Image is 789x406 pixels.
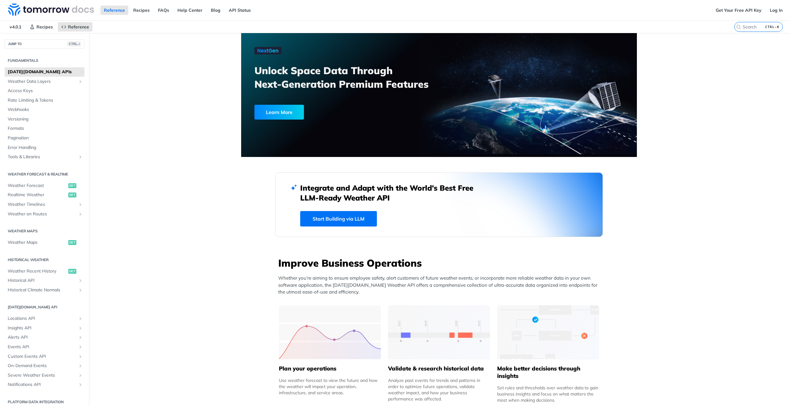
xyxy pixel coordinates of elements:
span: Weather Timelines [8,201,76,208]
span: get [68,240,76,245]
button: Show subpages for Tools & Libraries [78,154,83,159]
span: Insights API [8,325,76,331]
a: Weather Mapsget [5,238,84,247]
a: Formats [5,124,84,133]
div: Learn More [254,105,304,120]
a: On-Demand EventsShow subpages for On-Demand Events [5,361,84,370]
span: Weather Data Layers [8,78,76,85]
img: 39565e8-group-4962x.svg [279,305,381,359]
img: 13d7ca0-group-496-2.svg [388,305,490,359]
span: Historical Climate Normals [8,287,76,293]
a: Severe Weather EventsShow subpages for Severe Weather Events [5,371,84,380]
a: Learn More [254,105,407,120]
a: Events APIShow subpages for Events API [5,342,84,352]
h2: Weather Forecast & realtime [5,171,84,177]
button: Show subpages for Historical API [78,278,83,283]
span: Alerts API [8,334,76,340]
img: Tomorrow.io Weather API Docs [8,3,94,16]
span: Weather Forecast [8,183,67,189]
span: get [68,183,76,188]
a: Alerts APIShow subpages for Alerts API [5,333,84,342]
a: API Status [225,6,254,15]
h2: Fundamentals [5,58,84,63]
button: Show subpages for Events API [78,345,83,349]
a: Help Center [174,6,206,15]
a: Recipes [26,22,56,32]
div: Analyze past events for trends and patterns in order to optimize future operations, validate weat... [388,377,490,402]
span: get [68,269,76,274]
span: v4.0.1 [6,22,25,32]
a: Start Building via LLM [300,211,377,226]
a: Locations APIShow subpages for Locations API [5,314,84,323]
span: Weather Recent History [8,268,67,274]
span: Recipes [36,24,53,30]
span: get [68,192,76,197]
a: Webhooks [5,105,84,114]
a: Access Keys [5,86,84,95]
h2: Weather Maps [5,228,84,234]
span: Webhooks [8,107,83,113]
a: Custom Events APIShow subpages for Custom Events API [5,352,84,361]
span: Historical API [8,277,76,284]
span: Rate Limiting & Tokens [8,97,83,104]
a: Versioning [5,115,84,124]
a: Error Handling [5,143,84,152]
a: Get Your Free API Key [712,6,765,15]
h5: Validate & research historical data [388,365,490,372]
button: Show subpages for Weather Timelines [78,202,83,207]
a: Insights APIShow subpages for Insights API [5,324,84,333]
button: Show subpages for Historical Climate Normals [78,288,83,293]
span: Pagination [8,135,83,141]
h5: Plan your operations [279,365,381,372]
div: Use weather forecast to view the future and how the weather will impact your operation, infrastru... [279,377,381,396]
img: NextGen [254,47,282,54]
button: Show subpages for Notifications API [78,382,83,387]
span: Realtime Weather [8,192,67,198]
svg: Search [736,24,741,29]
h2: Platform DATA integration [5,399,84,405]
a: Historical Climate NormalsShow subpages for Historical Climate Normals [5,285,84,295]
kbd: CTRL-K [764,24,781,30]
button: Show subpages for Weather Data Layers [78,79,83,84]
a: Log In [766,6,786,15]
h2: Historical Weather [5,257,84,263]
a: Rate Limiting & Tokens [5,96,84,105]
a: Historical APIShow subpages for Historical API [5,276,84,285]
a: Reference [100,6,128,15]
span: Tools & Libraries [8,154,76,160]
button: Show subpages for Locations API [78,316,83,321]
a: Weather Data LayersShow subpages for Weather Data Layers [5,77,84,86]
span: Weather on Routes [8,211,76,217]
button: Show subpages for Weather on Routes [78,212,83,217]
span: Formats [8,125,83,132]
h3: Improve Business Operations [278,256,603,270]
a: Weather Forecastget [5,181,84,190]
span: On-Demand Events [8,363,76,369]
a: Weather TimelinesShow subpages for Weather Timelines [5,200,84,209]
button: Show subpages for Custom Events API [78,354,83,359]
a: Pagination [5,133,84,143]
h5: Make better decisions through insights [497,365,599,380]
a: Reference [58,22,92,32]
img: a22d113-group-496-32x.svg [497,305,599,359]
span: Weather Maps [8,239,67,246]
span: Locations API [8,315,76,322]
button: JUMP TOCTRL-/ [5,39,84,49]
button: Show subpages for On-Demand Events [78,363,83,368]
a: Recipes [130,6,153,15]
span: Events API [8,344,76,350]
span: Error Handling [8,145,83,151]
button: Show subpages for Alerts API [78,335,83,340]
span: Access Keys [8,88,83,94]
span: CTRL-/ [67,41,81,46]
a: Weather on RoutesShow subpages for Weather on Routes [5,209,84,219]
a: Weather Recent Historyget [5,267,84,276]
a: [DATE][DOMAIN_NAME] APIs [5,67,84,77]
a: Tools & LibrariesShow subpages for Tools & Libraries [5,152,84,162]
a: Realtime Weatherget [5,190,84,200]
span: [DATE][DOMAIN_NAME] APIs [8,69,83,75]
h3: Unlock Space Data Through Next-Generation Premium Features [254,64,446,91]
span: Reference [68,24,89,30]
span: Custom Events API [8,353,76,360]
span: Versioning [8,116,83,122]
